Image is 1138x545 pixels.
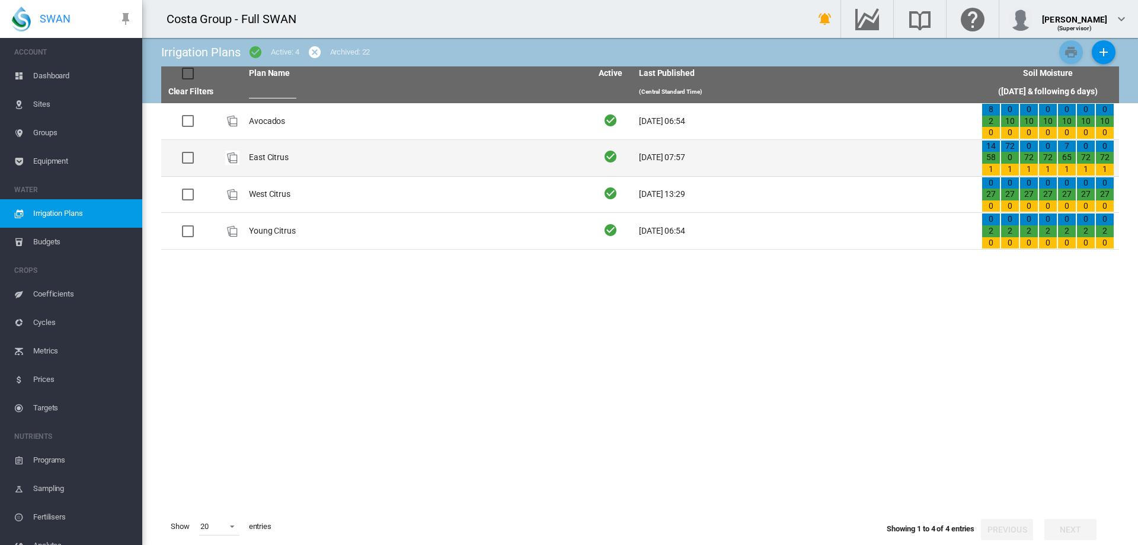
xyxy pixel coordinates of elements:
[1001,213,1019,225] div: 0
[33,503,133,531] span: Fertilisers
[1096,200,1114,212] div: 0
[977,177,1119,213] td: 0 27 0 0 27 0 0 27 0 0 27 0 0 27 0 0 27 0 0 27 0
[271,47,299,58] div: Active: 4
[167,11,307,27] div: Costa Group - Full SWAN
[161,44,240,60] div: Irrigation Plans
[14,427,133,446] span: NUTRIENTS
[982,104,1000,116] div: 8
[818,12,832,26] md-icon: icon-bell-ring
[1096,189,1114,200] div: 27
[1077,213,1095,225] div: 0
[1077,127,1095,139] div: 0
[308,45,322,59] md-icon: icon-cancel
[906,12,934,26] md-icon: Search the knowledge base
[634,81,977,103] th: (Central Standard Time)
[1058,127,1076,139] div: 0
[1039,189,1057,200] div: 27
[225,114,239,128] div: Plan Id: 21756
[1077,200,1095,212] div: 0
[587,66,634,81] th: Active
[634,213,977,249] td: [DATE] 06:54
[1001,104,1019,116] div: 0
[1077,189,1095,200] div: 27
[982,116,1000,128] div: 2
[1096,164,1114,176] div: 1
[1020,225,1038,237] div: 2
[1001,177,1019,189] div: 0
[168,87,214,96] a: Clear Filters
[225,114,239,128] img: product-image-placeholder.png
[1096,104,1114,116] div: 0
[330,47,370,58] div: Archived: 22
[1020,200,1038,212] div: 0
[225,151,239,165] div: Plan Id: 21981
[813,7,837,31] button: icon-bell-ring
[225,187,239,202] img: product-image-placeholder.png
[1020,189,1038,200] div: 27
[1039,200,1057,212] div: 0
[1096,116,1114,128] div: 10
[1039,104,1057,116] div: 0
[1039,164,1057,176] div: 1
[1020,164,1038,176] div: 1
[634,177,977,213] td: [DATE] 13:29
[1096,225,1114,237] div: 2
[1058,164,1076,176] div: 1
[225,187,239,202] div: Plan Id: 21984
[1077,104,1095,116] div: 0
[1001,164,1019,176] div: 1
[1097,45,1111,59] md-icon: icon-plus
[1020,116,1038,128] div: 10
[982,213,1000,225] div: 0
[1058,177,1076,189] div: 0
[1096,237,1114,249] div: 0
[977,140,1119,176] td: 14 58 1 72 0 1 0 72 1 0 72 1 7 65 1 0 72 1 0 72 1
[977,81,1119,103] th: ([DATE] & following 6 days)
[33,119,133,147] span: Groups
[1042,9,1107,21] div: [PERSON_NAME]
[977,103,1119,139] td: 8 2 0 0 10 0 0 10 0 0 10 0 0 10 0 0 10 0 0 10 0
[1058,104,1076,116] div: 0
[1058,225,1076,237] div: 2
[982,189,1000,200] div: 27
[1039,152,1057,164] div: 72
[1077,152,1095,164] div: 72
[634,140,977,176] td: [DATE] 07:57
[1020,213,1038,225] div: 0
[225,151,239,165] img: product-image-placeholder.png
[33,147,133,176] span: Equipment
[1001,200,1019,212] div: 0
[1020,141,1038,152] div: 0
[1077,164,1095,176] div: 1
[244,177,587,213] td: West Citrus
[982,225,1000,237] div: 2
[634,103,977,139] td: [DATE] 06:54
[33,365,133,394] span: Prices
[1001,189,1019,200] div: 27
[1020,177,1038,189] div: 0
[634,66,977,81] th: Last Published
[982,152,1000,164] div: 58
[14,180,133,199] span: WATER
[958,12,987,26] md-icon: Click here for help
[1039,213,1057,225] div: 0
[1077,225,1095,237] div: 2
[244,517,276,537] span: entries
[244,213,587,249] td: Young Citrus
[1039,141,1057,152] div: 0
[982,200,1000,212] div: 0
[1039,127,1057,139] div: 0
[1039,177,1057,189] div: 0
[119,12,133,26] md-icon: icon-pin
[1096,177,1114,189] div: 0
[40,11,71,26] span: SWAN
[1096,127,1114,139] div: 0
[1001,116,1019,128] div: 10
[1077,141,1095,152] div: 0
[982,141,1000,152] div: 14
[33,394,133,422] span: Targets
[33,474,133,503] span: Sampling
[977,66,1119,81] th: Soil Moisture
[982,237,1000,249] div: 0
[1077,237,1095,249] div: 0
